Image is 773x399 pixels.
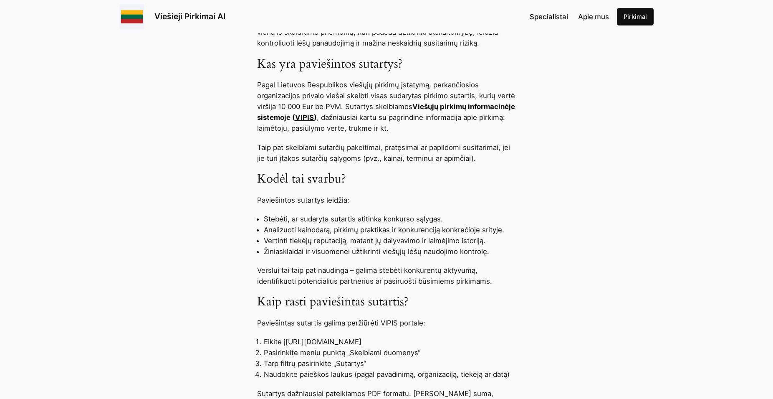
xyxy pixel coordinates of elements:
[257,318,516,328] p: Paviešintas sutartis galima peržiūrėti VIPIS portale:
[257,265,516,287] p: Verslui tai taip pat naudinga – galima stebėti konkurentų aktyvumą, identifikuoti potencialius pa...
[264,246,516,257] li: Žiniasklaidai ir visuomenei užtikrinti viešųjų lėšų naudojimo kontrolę.
[257,142,516,164] p: Taip pat skelbiami sutarčių pakeitimai, pratęsimai ar papildomi susitarimai, jei jie turi įtakos ...
[257,79,516,134] p: Pagal Lietuvos Respublikos viešųjų pirkimų įstatymą, perkančiosios organizacijos privalo viešai s...
[264,224,516,235] li: Analizuoti kainodarą, pirkimų praktikas ir konkurenciją konkrečioje srityje.
[257,57,516,72] h3: Kas yra paviešintos sutartys?
[264,235,516,246] li: Vertinti tiekėjų reputaciją, matant jų dalyvavimo ir laimėjimo istoriją.
[285,338,361,346] a: [URL][DOMAIN_NAME]
[530,11,568,22] a: Specialistai
[257,172,516,187] h3: Kodėl tai svarbu?
[530,13,568,21] span: Specialistai
[295,113,314,122] a: VIPIS
[264,369,516,380] li: Naudokite paieškos laukus (pagal pavadinimą, organizaciją, tiekėją ar datą)
[530,11,609,22] nav: Navigation
[119,4,144,29] img: Viešieji pirkimai logo
[264,336,516,347] li: Eikite į
[154,11,225,21] a: Viešieji Pirkimai AI
[578,13,609,21] span: Apie mus
[578,11,609,22] a: Apie mus
[264,358,516,369] li: Tarp filtrų pasirinkite „Sutartys“
[264,347,516,358] li: Pasirinkite meniu punktą „Skelbiami duomenys“
[257,195,516,206] p: Paviešintos sutartys leidžia:
[257,295,516,310] h3: Kaip rasti paviešintas sutartis?
[617,8,654,25] a: Pirkimai
[264,213,516,224] li: Stebėti, ar sudaryta sutartis atitinka konkurso sąlygas.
